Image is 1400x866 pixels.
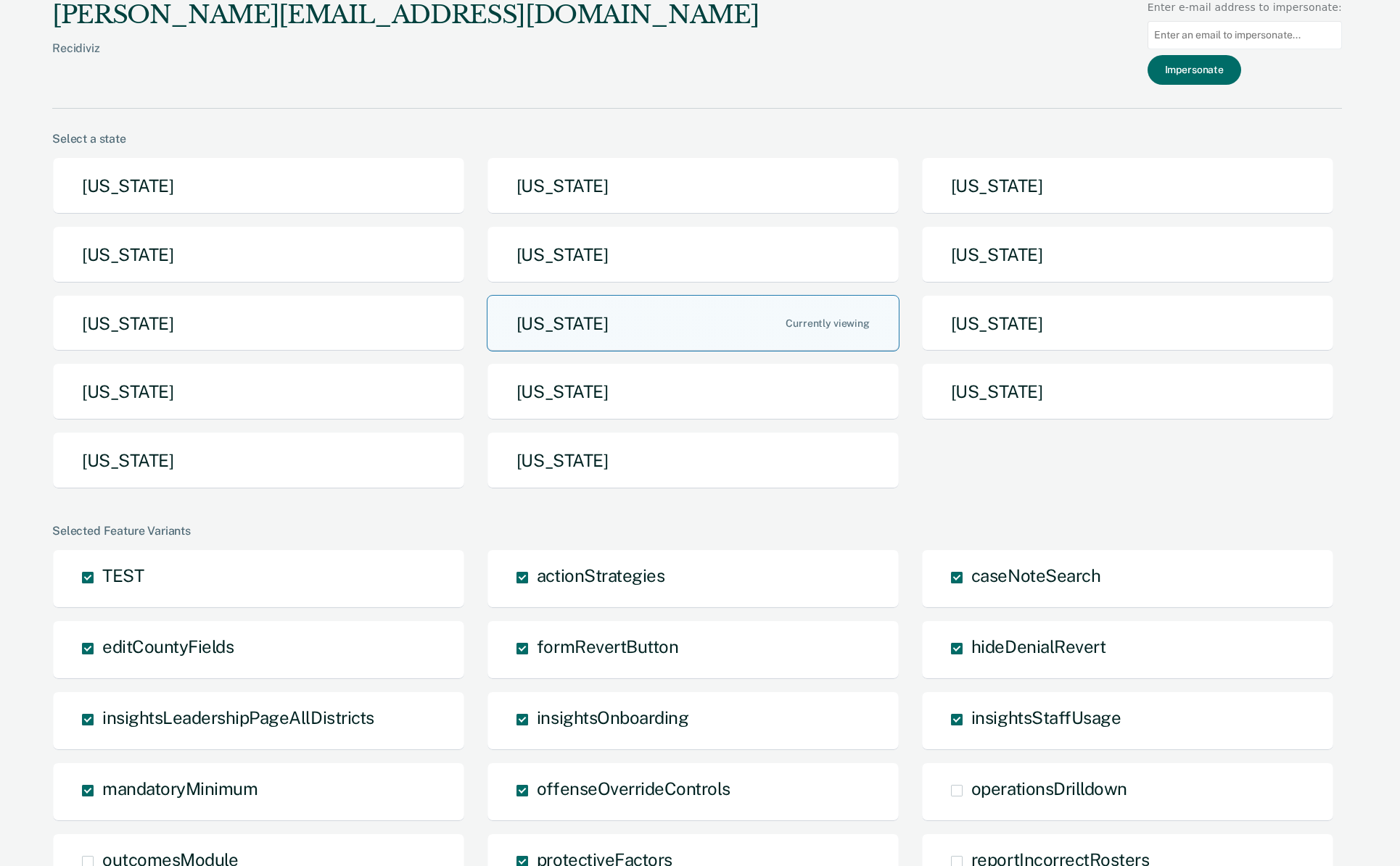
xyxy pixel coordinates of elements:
[537,778,730,799] span: offenseOverrideControls
[1148,21,1342,49] input: Enter an email to impersonate...
[971,707,1121,728] span: insightsStaffUsage
[52,157,465,215] button: [US_STATE]
[52,295,465,352] button: [US_STATE]
[537,565,664,586] span: actionStrategies
[102,565,144,586] span: TEST
[102,707,374,728] span: insightsLeadershipPageAllDistricts
[102,778,258,799] span: mandatoryMinimum
[971,565,1100,586] span: caseNoteSearch
[487,363,899,420] button: [US_STATE]
[487,295,899,352] button: [US_STATE]
[537,707,688,728] span: insightsOnboarding
[487,432,899,489] button: [US_STATE]
[52,524,1342,538] div: Selected Feature Variants
[52,363,465,420] button: [US_STATE]
[52,226,465,283] button: [US_STATE]
[52,132,1342,146] div: Select a state
[537,636,678,657] span: formRevertButton
[971,778,1127,799] span: operationsDrilldown
[971,636,1105,657] span: hideDenialRevert
[102,636,234,657] span: editCountyFields
[1148,55,1241,85] button: Impersonate
[921,363,1334,420] button: [US_STATE]
[52,432,465,489] button: [US_STATE]
[921,295,1334,352] button: [US_STATE]
[921,157,1334,215] button: [US_STATE]
[487,157,899,215] button: [US_STATE]
[52,41,759,78] div: Recidiviz
[487,226,899,283] button: [US_STATE]
[921,226,1334,283] button: [US_STATE]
